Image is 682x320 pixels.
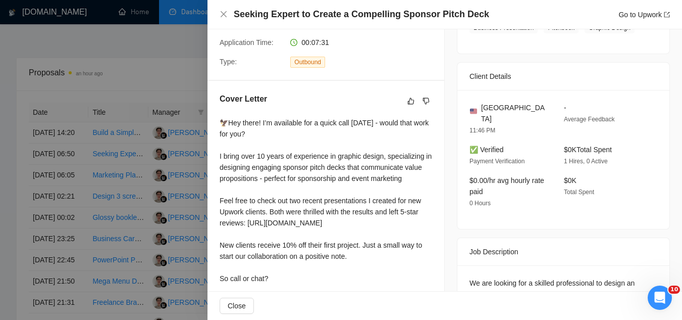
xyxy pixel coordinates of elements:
span: dislike [423,97,430,105]
span: 1 Hires, 0 Active [564,158,608,165]
span: $0K [564,176,576,185]
span: $0K Total Spent [564,146,612,154]
span: export [664,12,670,18]
div: 🦅Hey there! I’m available for a quick call [DATE] - would that work for you? I bring over 10 year... [220,117,432,306]
span: ✅ Verified [469,146,504,154]
h5: Cover Letter [220,93,267,105]
span: 11:46 PM [469,127,495,134]
span: Close [228,300,246,311]
span: 00:07:31 [301,38,329,47]
span: - [564,104,566,112]
iframe: Intercom live chat [648,286,672,310]
img: 🇺🇸 [470,108,477,115]
span: Outbound [290,57,325,68]
span: Type: [220,58,237,66]
h4: Seeking Expert to Create a Compelling Sponsor Pitch Deck [234,8,489,21]
span: Payment Verification [469,158,524,165]
span: clock-circle [290,39,297,46]
a: Go to Upworkexport [618,11,670,19]
button: like [405,95,417,107]
span: Total Spent [564,189,594,196]
button: Close [220,10,228,19]
button: Close [220,298,254,314]
span: 0 Hours [469,200,491,207]
span: Average Feedback [564,116,615,123]
span: [GEOGRAPHIC_DATA] [481,102,548,124]
div: Job Description [469,238,657,265]
button: dislike [420,95,432,107]
span: $0.00/hr avg hourly rate paid [469,176,544,196]
div: Client Details [469,63,657,90]
span: Application Time: [220,38,274,47]
span: like [407,97,414,105]
span: close [220,10,228,18]
span: 10 [668,286,680,294]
